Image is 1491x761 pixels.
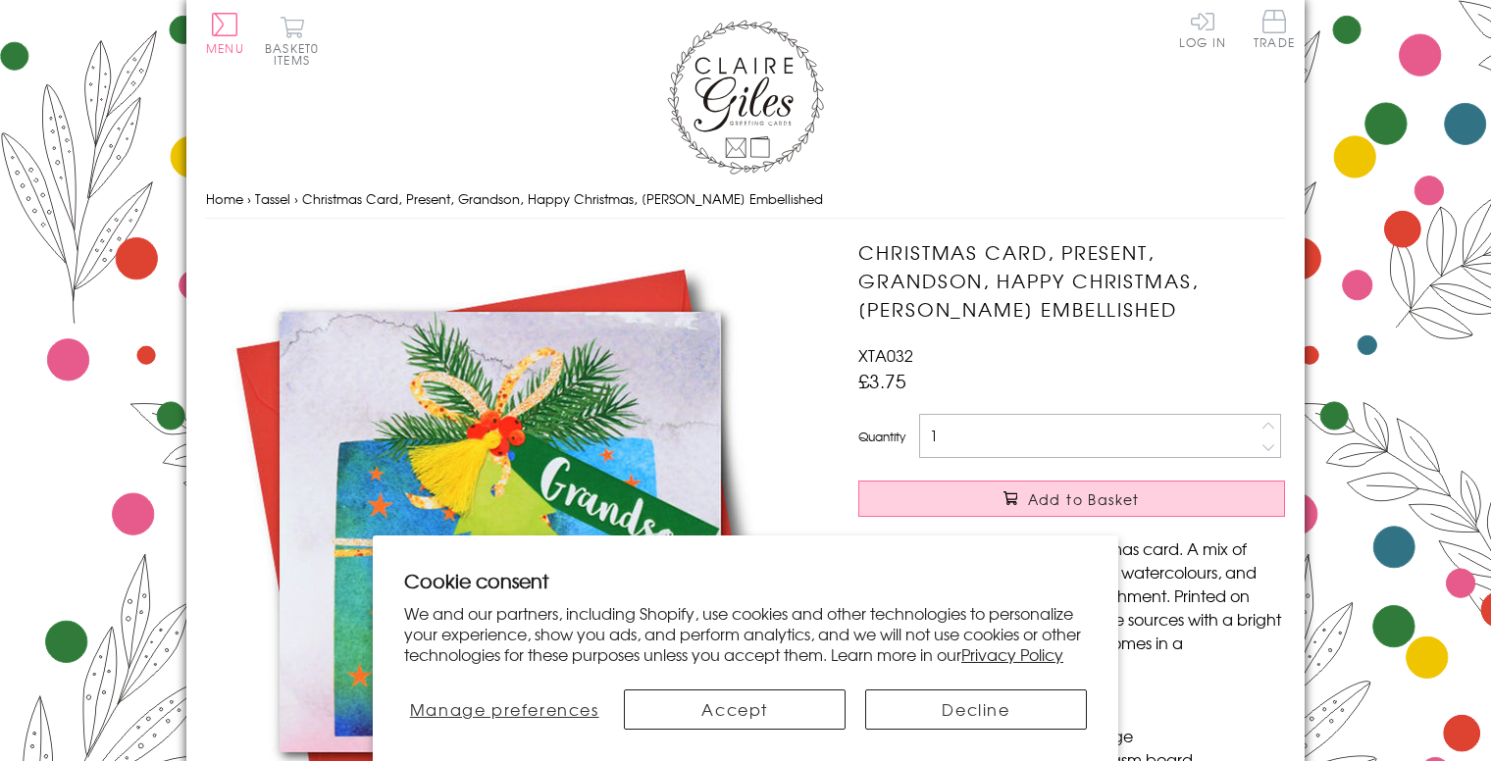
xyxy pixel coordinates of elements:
[1254,10,1295,48] span: Trade
[302,189,823,208] span: Christmas Card, Present, Grandson, Happy Christmas, [PERSON_NAME] Embellished
[1028,489,1140,509] span: Add to Basket
[404,603,1087,664] p: We and our partners, including Shopify, use cookies and other technologies to personalize your ex...
[274,39,319,69] span: 0 items
[206,189,243,208] a: Home
[858,367,906,394] span: £3.75
[404,689,604,730] button: Manage preferences
[624,689,846,730] button: Accept
[865,689,1087,730] button: Decline
[294,189,298,208] span: ›
[961,642,1063,666] a: Privacy Policy
[858,481,1285,517] button: Add to Basket
[410,697,599,721] span: Manage preferences
[858,428,905,445] label: Quantity
[206,13,244,54] button: Menu
[265,16,319,66] button: Basket0 items
[858,343,913,367] span: XTA032
[1254,10,1295,52] a: Trade
[404,567,1087,594] h2: Cookie consent
[667,20,824,175] img: Claire Giles Greetings Cards
[247,189,251,208] span: ›
[858,238,1285,323] h1: Christmas Card, Present, Grandson, Happy Christmas, [PERSON_NAME] Embellished
[1179,10,1226,48] a: Log In
[206,179,1285,220] nav: breadcrumbs
[206,39,244,57] span: Menu
[255,189,290,208] a: Tassel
